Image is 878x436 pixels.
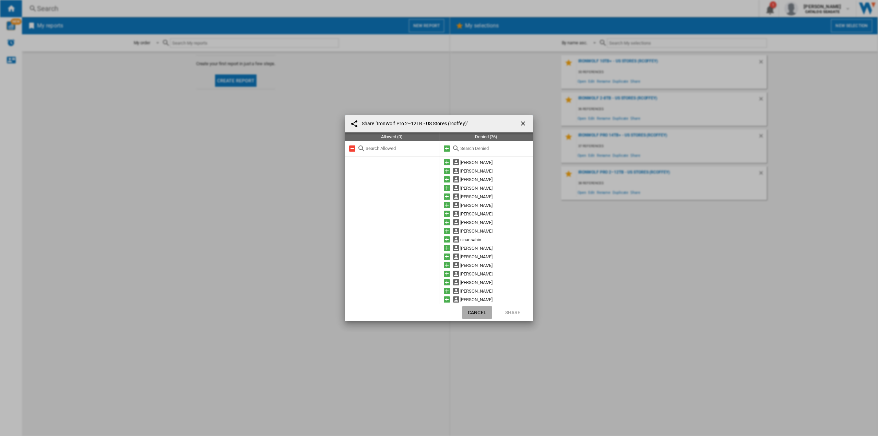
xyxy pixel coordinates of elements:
[460,252,534,261] div: [PERSON_NAME]
[460,201,534,210] div: [PERSON_NAME]
[460,210,534,218] div: [PERSON_NAME]
[460,278,534,287] div: [PERSON_NAME]
[460,184,534,192] div: [PERSON_NAME]
[460,295,534,304] div: [PERSON_NAME]
[520,120,528,128] ng-md-icon: getI18NText('BUTTONS.CLOSE_DIALOG')
[439,132,534,141] div: Denied (76)
[443,144,451,153] md-icon: Add all
[460,287,534,295] div: [PERSON_NAME]
[348,144,356,153] md-icon: Remove all
[462,306,492,319] button: Cancel
[460,218,534,227] div: [PERSON_NAME]
[517,117,531,131] button: getI18NText('BUTTONS.CLOSE_DIALOG')
[460,158,534,167] div: [PERSON_NAME]
[460,235,534,244] div: cinar sahin
[460,227,534,235] div: [PERSON_NAME]
[345,132,439,141] div: Allowed (0)
[460,146,530,151] input: Search Denied
[498,306,528,319] button: Share
[345,115,533,321] md-dialog: Share "IronWolf ...
[460,167,534,175] div: [PERSON_NAME]
[358,120,468,127] h4: Share "IronWolf Pro 2–12TB - US Stores (rcoffey)"
[460,175,534,184] div: [PERSON_NAME]
[460,261,534,270] div: [PERSON_NAME]
[460,270,534,278] div: [PERSON_NAME]
[460,192,534,201] div: [PERSON_NAME]
[366,146,436,151] input: Search Allowed
[460,244,534,252] div: [PERSON_NAME]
